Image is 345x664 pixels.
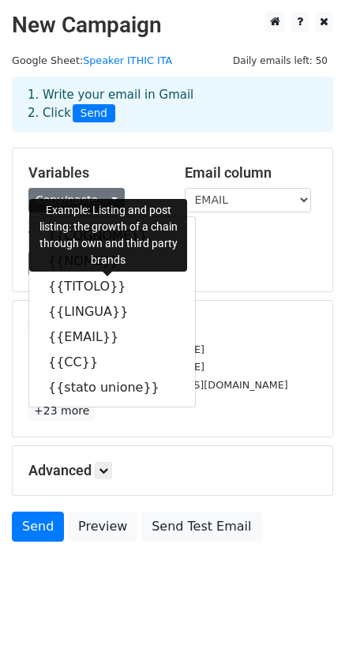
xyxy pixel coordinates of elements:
[266,588,345,664] iframe: Chat Widget
[28,379,288,391] small: [PERSON_NAME][EMAIL_ADDRESS][DOMAIN_NAME]
[227,54,333,66] a: Daily emails left: 50
[28,401,95,421] a: +23 more
[29,350,195,375] a: {{CC}}
[83,54,172,66] a: Speaker ITHIC ITA
[12,512,64,542] a: Send
[16,86,329,122] div: 1. Write your email in Gmail 2. Click
[68,512,137,542] a: Preview
[12,12,333,39] h2: New Campaign
[29,375,195,400] a: {{stato unione}}
[29,299,195,324] a: {{LINGUA}}
[28,188,125,212] a: Copy/paste...
[29,324,195,350] a: {{EMAIL}}
[266,588,345,664] div: Widget chat
[227,52,333,69] span: Daily emails left: 50
[28,361,204,373] small: [EMAIL_ADDRESS][DOMAIN_NAME]
[29,274,195,299] a: {{TITOLO}}
[12,54,172,66] small: Google Sheet:
[185,164,317,182] h5: Email column
[29,199,187,272] div: Example: Listing and post listing: the growth of a chain through own and third party brands
[28,164,161,182] h5: Variables
[141,512,261,542] a: Send Test Email
[28,343,204,355] small: [EMAIL_ADDRESS][DOMAIN_NAME]
[28,462,317,479] h5: Advanced
[73,104,115,123] span: Send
